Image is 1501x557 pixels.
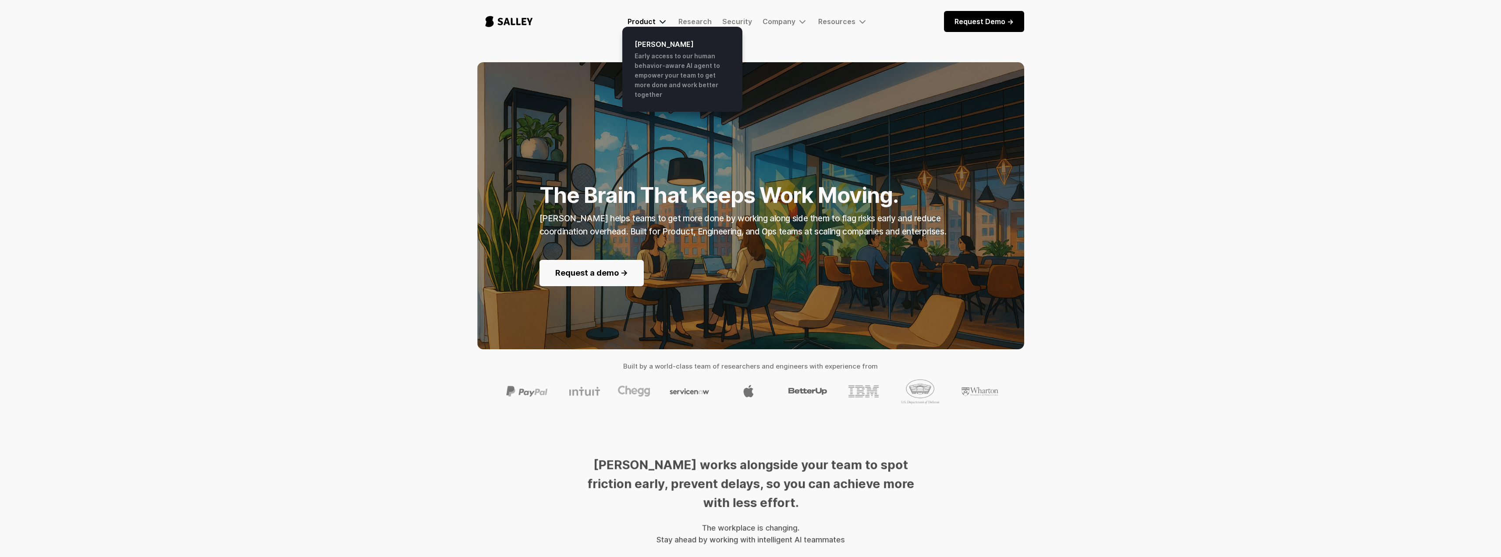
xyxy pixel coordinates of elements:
[628,17,656,26] div: Product
[818,17,855,26] div: Resources
[656,522,845,546] div: The workplace is changing. Stay ahead by working with intelligent AI teammates
[587,457,914,510] strong: [PERSON_NAME] works alongside your team to spot friction early, prevent delays, so you can achiev...
[539,182,899,208] strong: The Brain That Keeps Work Moving.
[944,11,1024,32] a: Request Demo ->
[539,213,947,237] strong: [PERSON_NAME] helps teams to get more done by working along side them to flag risks early and red...
[622,27,742,112] nav: Product
[628,32,737,106] a: [PERSON_NAME]Early access to our human behavior-aware AI agent to empower your team to get more d...
[763,17,795,26] div: Company
[635,51,730,99] div: Early access to our human behavior-aware AI agent to empower your team to get more done and work ...
[763,16,808,27] div: Company
[477,7,541,36] a: home
[539,260,644,286] a: Request a demo ->
[818,16,868,27] div: Resources
[477,360,1024,373] h4: Built by a world-class team of researchers and engineers with experience from
[635,39,730,50] h6: [PERSON_NAME]
[628,16,668,27] div: Product
[722,17,752,26] a: Security
[678,17,712,26] a: Research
